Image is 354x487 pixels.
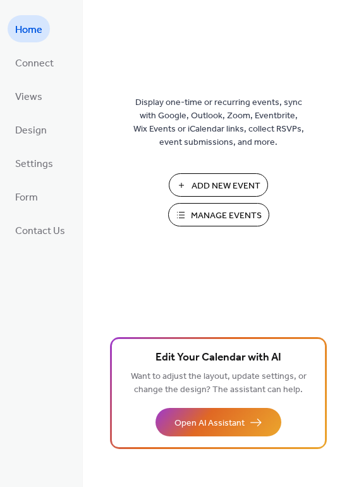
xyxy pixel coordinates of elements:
a: Design [8,116,54,143]
span: Want to adjust the layout, update settings, or change the design? The assistant can help. [131,368,307,398]
a: Contact Us [8,216,73,244]
span: Home [15,20,42,40]
span: Views [15,87,42,107]
span: Open AI Assistant [174,417,245,430]
button: Add New Event [169,173,268,197]
a: Home [8,15,50,42]
a: Connect [8,49,61,76]
span: Add New Event [192,180,260,193]
span: Edit Your Calendar with AI [156,349,281,367]
a: Settings [8,149,61,176]
span: Display one-time or recurring events, sync with Google, Outlook, Zoom, Eventbrite, Wix Events or ... [133,96,304,149]
span: Manage Events [191,209,262,223]
span: Contact Us [15,221,65,241]
span: Design [15,121,47,140]
a: Form [8,183,46,210]
span: Settings [15,154,53,174]
span: Connect [15,54,54,73]
button: Open AI Assistant [156,408,281,436]
button: Manage Events [168,203,269,226]
span: Form [15,188,38,207]
a: Views [8,82,50,109]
